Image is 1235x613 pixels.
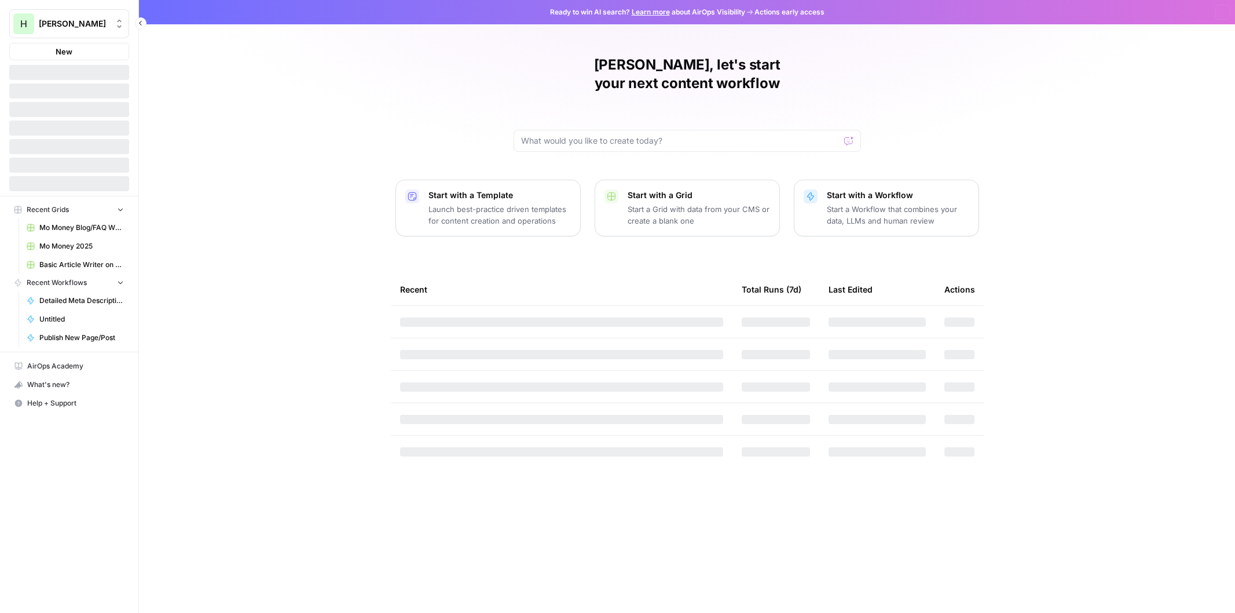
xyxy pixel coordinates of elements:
[21,256,129,274] a: Basic Article Writer on URL [DATE] Grid
[27,278,87,288] span: Recent Workflows
[754,7,824,17] span: Actions early access
[27,398,124,408] span: Help + Support
[428,189,571,201] p: Start with a Template
[628,189,770,201] p: Start with a Grid
[400,273,723,305] div: Recent
[21,218,129,237] a: Mo Money Blog/FAQ Writer
[9,394,129,413] button: Help + Support
[39,18,109,30] span: [PERSON_NAME]
[9,357,129,375] a: AirOps Academy
[9,9,129,38] button: Workspace: Hasbrook
[21,291,129,310] a: Detailed Meta Description Update
[428,203,571,227] p: Launch best-practice driven templates for content creation and operations
[514,56,861,93] h1: [PERSON_NAME], let's start your next content workflow
[39,222,124,233] span: Mo Money Blog/FAQ Writer
[20,17,27,31] span: H
[27,361,124,371] span: AirOps Academy
[521,135,840,147] input: What would you like to create today?
[39,241,124,251] span: Mo Money 2025
[742,273,801,305] div: Total Runs (7d)
[632,8,670,16] a: Learn more
[10,376,129,393] div: What's new?
[9,201,129,218] button: Recent Grids
[27,205,69,215] span: Recent Grids
[395,180,581,236] button: Start with a TemplateLaunch best-practice driven templates for content creation and operations
[9,274,129,291] button: Recent Workflows
[56,46,72,57] span: New
[550,7,745,17] span: Ready to win AI search? about AirOps Visibility
[9,375,129,394] button: What's new?
[829,273,873,305] div: Last Edited
[827,203,969,227] p: Start a Workflow that combines your data, LLMs and human review
[21,237,129,256] a: Mo Money 2025
[827,189,969,201] p: Start with a Workflow
[21,310,129,329] a: Untitled
[39,295,124,306] span: Detailed Meta Description Update
[39,333,124,343] span: Publish New Page/Post
[21,329,129,347] a: Publish New Page/Post
[628,203,770,227] p: Start a Grid with data from your CMS or create a blank one
[9,43,129,60] button: New
[39,260,124,270] span: Basic Article Writer on URL [DATE] Grid
[794,180,979,236] button: Start with a WorkflowStart a Workflow that combines your data, LLMs and human review
[944,273,975,305] div: Actions
[39,314,124,324] span: Untitled
[595,180,780,236] button: Start with a GridStart a Grid with data from your CMS or create a blank one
